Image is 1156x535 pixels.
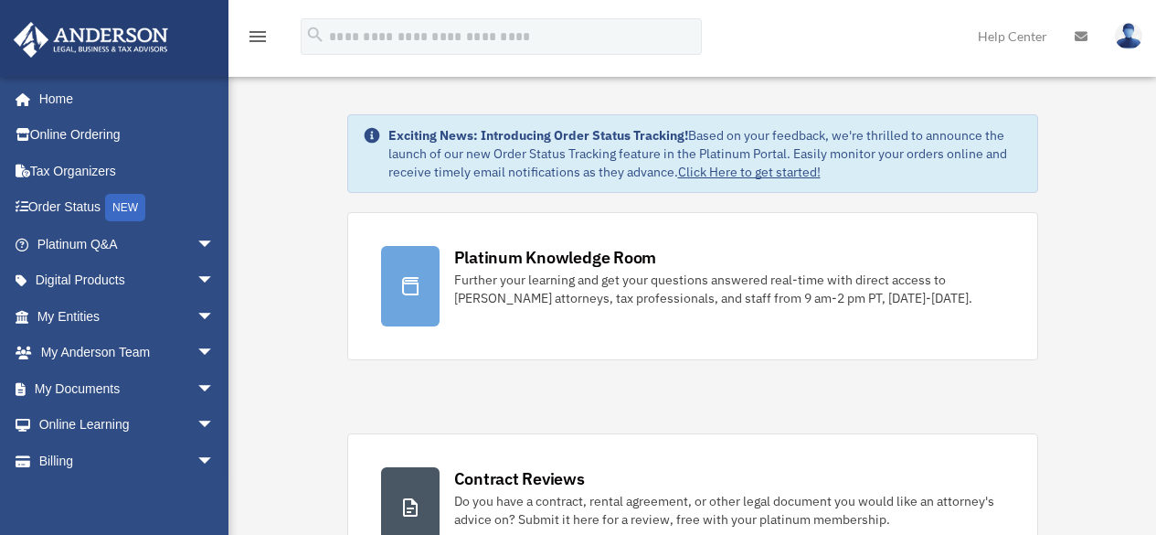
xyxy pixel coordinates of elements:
[196,443,233,480] span: arrow_drop_down
[13,189,242,227] a: Order StatusNEW
[196,370,233,408] span: arrow_drop_down
[388,127,688,144] strong: Exciting News: Introducing Order Status Tracking!
[196,407,233,444] span: arrow_drop_down
[13,262,242,299] a: Digital Productsarrow_drop_down
[454,271,1004,307] div: Further your learning and get your questions answered real-time with direct access to [PERSON_NAM...
[305,25,325,45] i: search
[1115,23,1142,49] img: User Pic
[454,467,585,490] div: Contract Reviews
[247,26,269,48] i: menu
[13,117,242,154] a: Online Ordering
[13,298,242,335] a: My Entitiesarrow_drop_down
[196,226,233,263] span: arrow_drop_down
[454,246,657,269] div: Platinum Knowledge Room
[247,32,269,48] a: menu
[13,370,242,407] a: My Documentsarrow_drop_down
[13,80,233,117] a: Home
[13,153,242,189] a: Tax Organizers
[196,298,233,336] span: arrow_drop_down
[196,262,233,300] span: arrow_drop_down
[388,126,1023,181] div: Based on your feedback, we're thrilled to announce the launch of our new Order Status Tracking fe...
[105,194,145,221] div: NEW
[13,226,242,262] a: Platinum Q&Aarrow_drop_down
[196,335,233,372] span: arrow_drop_down
[347,212,1038,360] a: Platinum Knowledge Room Further your learning and get your questions answered real-time with dire...
[13,335,242,371] a: My Anderson Teamarrow_drop_down
[454,492,1004,529] div: Do you have a contract, rental agreement, or other legal document you would like an attorney's ad...
[678,164,821,180] a: Click Here to get started!
[13,407,242,444] a: Online Learningarrow_drop_down
[8,22,174,58] img: Anderson Advisors Platinum Portal
[13,443,242,479] a: Billingarrow_drop_down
